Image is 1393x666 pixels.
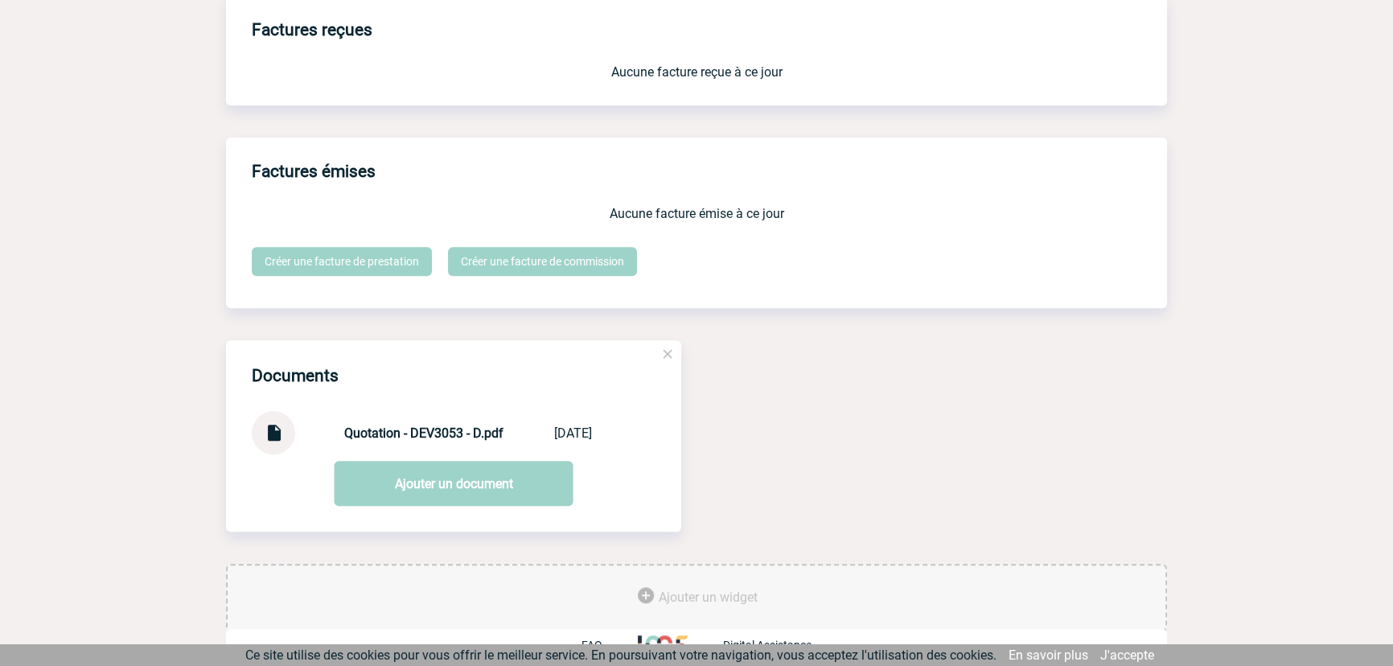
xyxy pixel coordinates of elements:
[226,564,1167,631] div: Ajouter des outils d'aide à la gestion de votre événement
[1009,647,1088,663] a: En savoir plus
[581,637,638,652] a: FAQ
[448,247,637,276] a: Créer une facture de commission
[252,150,1167,193] h3: Factures émises
[252,366,339,385] h4: Documents
[335,461,573,506] a: Ajouter un document
[659,590,758,605] span: Ajouter un widget
[581,639,602,652] p: FAQ
[723,639,812,652] p: Digital Assistance
[1100,647,1154,663] a: J'accepte
[252,247,432,276] a: Créer une facture de prestation
[252,206,1141,221] p: Aucune facture émise à ce jour
[638,635,688,655] img: http://www.idealmeetingsevents.fr/
[554,425,592,441] div: [DATE]
[660,347,675,361] img: close.png
[344,425,503,441] strong: Quotation - DEV3053 - D.pdf
[245,647,996,663] span: Ce site utilise des cookies pour vous offrir le meilleur service. En poursuivant votre navigation...
[252,64,1141,80] p: Aucune facture reçue à ce jour
[252,9,1167,51] h3: Factures reçues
